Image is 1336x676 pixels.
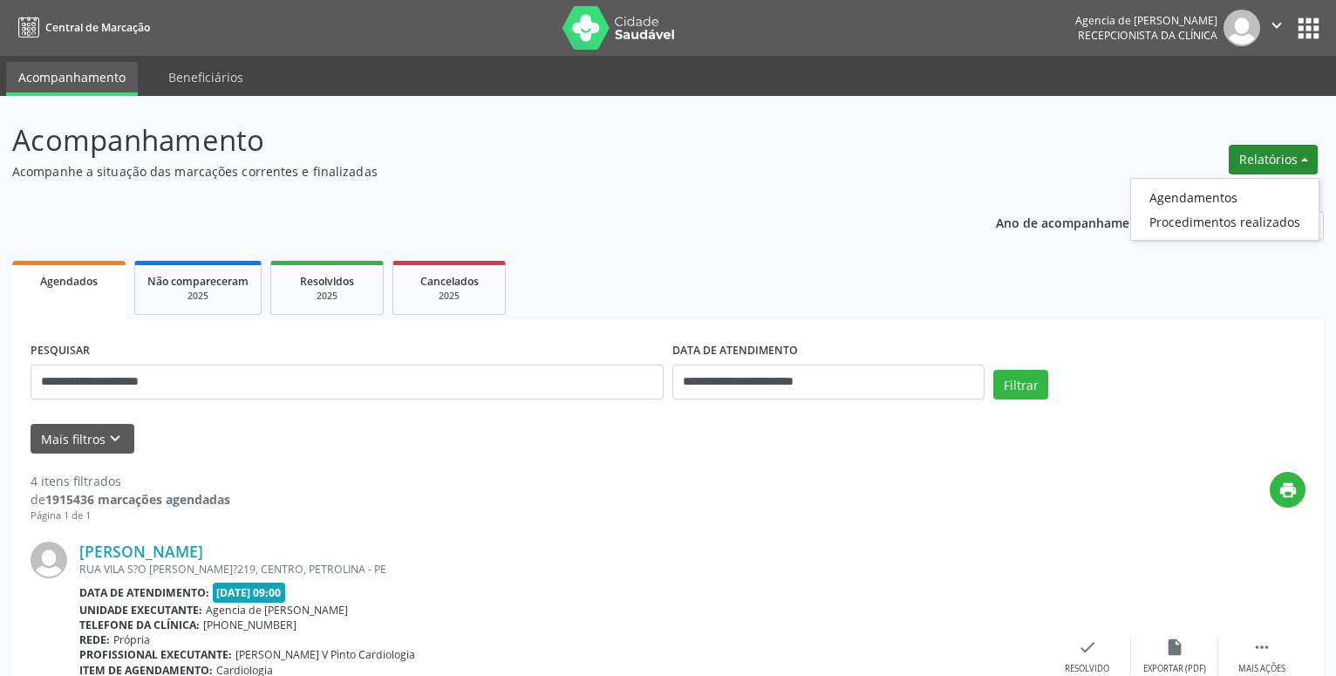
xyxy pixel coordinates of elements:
[31,424,134,454] button: Mais filtroskeyboard_arrow_down
[420,274,479,289] span: Cancelados
[1238,663,1285,675] div: Mais ações
[147,274,249,289] span: Não compareceram
[672,338,798,365] label: DATA DE ATENDIMENTO
[156,62,256,92] a: Beneficiários
[12,119,930,162] p: Acompanhamento
[79,647,232,662] b: Profissional executante:
[1130,178,1319,241] ul: Relatórios
[12,162,930,181] p: Acompanhe a situação das marcações correntes e finalizadas
[1229,145,1318,174] button: Relatórios
[1224,10,1260,46] img: img
[79,618,200,632] b: Telefone da clínica:
[996,211,1150,233] p: Ano de acompanhamento
[203,618,297,632] span: [PHONE_NUMBER]
[406,290,493,303] div: 2025
[1131,209,1319,234] a: Procedimentos realizados
[12,13,150,42] a: Central de Marcação
[235,647,415,662] span: [PERSON_NAME] V Pinto Cardiologia
[1075,13,1217,28] div: Agencia de [PERSON_NAME]
[1278,481,1298,500] i: print
[106,429,125,448] i: keyboard_arrow_down
[300,274,354,289] span: Resolvidos
[993,370,1048,399] button: Filtrar
[1293,13,1324,44] button: apps
[1267,16,1286,35] i: 
[31,509,230,523] div: Página 1 de 1
[1065,663,1109,675] div: Resolvido
[1260,10,1293,46] button: 
[1165,638,1184,657] i: insert_drive_file
[79,585,209,600] b: Data de atendimento:
[213,583,286,603] span: [DATE] 09:00
[79,542,203,561] a: [PERSON_NAME]
[31,490,230,509] div: de
[45,20,150,35] span: Central de Marcação
[1252,638,1271,657] i: 
[31,542,67,578] img: img
[113,632,150,647] span: Própria
[6,62,138,96] a: Acompanhamento
[1078,28,1217,43] span: Recepcionista da clínica
[206,603,348,618] span: Agencia de [PERSON_NAME]
[1143,663,1206,675] div: Exportar (PDF)
[147,290,249,303] div: 2025
[79,632,110,647] b: Rede:
[31,472,230,490] div: 4 itens filtrados
[45,491,230,508] strong: 1915436 marcações agendadas
[31,338,90,365] label: PESQUISAR
[79,603,202,618] b: Unidade executante:
[1270,472,1305,508] button: print
[283,290,371,303] div: 2025
[1131,185,1319,209] a: Agendamentos
[1078,638,1097,657] i: check
[40,274,98,289] span: Agendados
[79,562,1044,577] div: RUA VILA S?O [PERSON_NAME]?219, CENTRO, PETROLINA - PE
